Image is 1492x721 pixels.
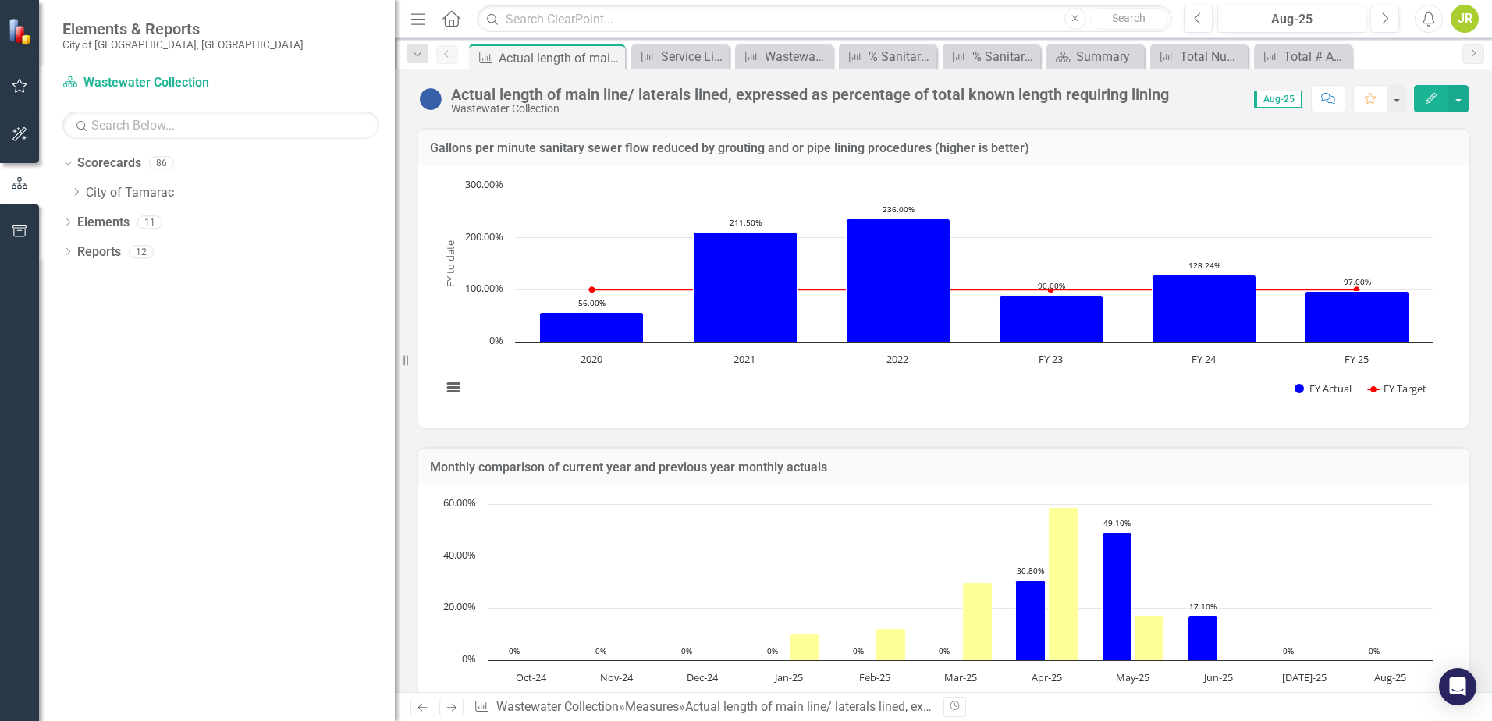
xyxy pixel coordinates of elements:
[939,645,950,656] text: 0%
[77,214,130,232] a: Elements
[963,583,993,661] path: Mar-25, 30. Last FY monthly data.
[451,86,1169,103] div: Actual length of main line/ laterals lined, expressed as percentage of total known length requiri...
[1439,668,1476,705] div: Open Intercom Messenger
[1000,295,1103,342] path: FY 23, 90. FY Actual.
[843,47,932,66] a: % Sanitary Mains CCTV (LF)
[1180,47,1244,66] div: Total Number Responded to within 1 hour
[1368,382,1427,396] button: Show FY Target
[1217,5,1366,33] button: Aug-25
[62,38,304,51] small: City of [GEOGRAPHIC_DATA], [GEOGRAPHIC_DATA]
[1354,286,1360,293] path: FY 25, 100. FY Target.
[600,670,634,684] text: Nov-24
[1050,47,1140,66] a: Summary
[635,47,725,66] a: Service Line Blockages
[947,47,1036,66] a: % Sanitary Mains Cleaned (LF)
[589,286,1360,293] g: FY Target, series 2 of 2. Line with 6 data points.
[443,495,476,510] text: 60.00%
[739,47,829,66] a: Wastewater Collection System Integrity (Collection system main blockages during the year per 100 ...
[847,218,950,342] path: 2022, 236. FY Actual.
[1188,260,1220,271] text: 128.24%
[535,508,1419,661] g: Last FY monthly data, bar series 2 of 2 with 11 bars.
[1103,533,1132,661] path: May-25, 49.1. Monthly Actual.
[1103,517,1131,528] text: 49.10%
[853,645,864,656] text: 0%
[1017,565,1044,576] text: 30.80%
[1258,47,1348,66] a: Total # After hours emergency Call Outs
[1116,670,1149,684] text: May-25
[581,352,602,366] text: 2020
[509,645,520,656] text: 0%
[1345,352,1369,366] text: FY 25
[1188,616,1218,661] path: Jun-25, 17.1. Monthly Actual.
[1369,645,1380,656] text: 0%
[137,215,162,229] div: 11
[685,699,1252,714] div: Actual length of main line/ laterals lined, expressed as percentage of total known length requiri...
[578,297,606,308] text: 56.00%
[625,699,679,714] a: Measures
[465,177,503,191] text: 300.00%
[1374,670,1406,684] text: Aug-25
[62,74,258,92] a: Wastewater Collection
[944,670,977,684] text: Mar-25
[474,698,932,716] div: » »
[465,281,503,295] text: 100.00%
[443,548,476,562] text: 40.00%
[1135,616,1164,661] path: May-25, 17.4. Last FY monthly data.
[496,699,619,714] a: Wastewater Collection
[477,5,1172,33] input: Search ClearPoint...
[489,333,503,347] text: 0%
[1344,276,1371,287] text: 97.00%
[434,178,1441,412] svg: Interactive chart
[1076,47,1140,66] div: Summary
[589,286,595,293] path: 2020, 100. FY Target.
[1284,47,1348,66] div: Total # After hours emergency Call Outs
[681,645,692,656] text: 0%
[77,243,121,261] a: Reports
[442,377,464,399] button: View chart menu, Chart
[1154,47,1244,66] a: Total Number Responded to within 1 hour
[443,599,476,613] text: 20.00%
[1295,382,1352,396] button: Show FY Actual
[734,352,755,366] text: 2021
[1112,12,1146,24] span: Search
[972,47,1036,66] div: % Sanitary Mains Cleaned (LF)
[465,229,503,243] text: 200.00%
[540,312,644,342] path: 2020, 56. FY Actual.
[516,670,547,684] text: Oct-24
[86,184,395,202] a: City of Tamarac
[1016,581,1046,661] path: Apr-25, 30.8. Monthly Actual.
[77,154,141,172] a: Scorecards
[773,670,803,684] text: Jan-25
[430,460,1457,474] h3: Monthly comparison of current year and previous year monthly actuals
[129,245,154,258] div: 12
[149,157,174,170] div: 86
[6,16,36,46] img: ClearPoint Strategy
[767,645,778,656] text: 0%
[443,240,457,287] text: FY to date
[462,652,476,666] text: 0%
[1451,5,1479,33] button: JR
[1283,645,1294,656] text: 0%
[595,645,606,656] text: 0%
[1223,10,1361,29] div: Aug-25
[1038,280,1065,291] text: 90.00%
[62,20,304,38] span: Elements & Reports
[859,670,890,684] text: Feb-25
[418,87,443,112] img: No Information
[1153,275,1256,342] path: FY 24, 128.24. FY Actual.
[687,670,719,684] text: Dec-24
[451,103,1169,115] div: Wastewater Collection
[765,47,829,66] div: Wastewater Collection System Integrity (Collection system main blockages during the year per 100 ...
[1189,601,1217,612] text: 17.10%
[430,141,1457,155] h3: Gallons per minute sanitary sewer flow reduced by grouting and or pipe lining procedures (higher ...
[883,204,915,215] text: 236.00%
[1048,286,1054,293] path: FY 23, 100. FY Target.
[694,232,798,342] path: 2021, 211.5. FY Actual.
[661,47,725,66] div: Service Line Blockages
[790,634,820,661] path: Jan-25, 10. Last FY monthly data.
[1254,91,1302,108] span: Aug-25
[869,47,932,66] div: % Sanitary Mains CCTV (LF)
[1202,670,1233,684] text: Jun-25
[1032,670,1062,684] text: Apr-25
[1305,291,1409,342] path: FY 25, 97. FY Actual.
